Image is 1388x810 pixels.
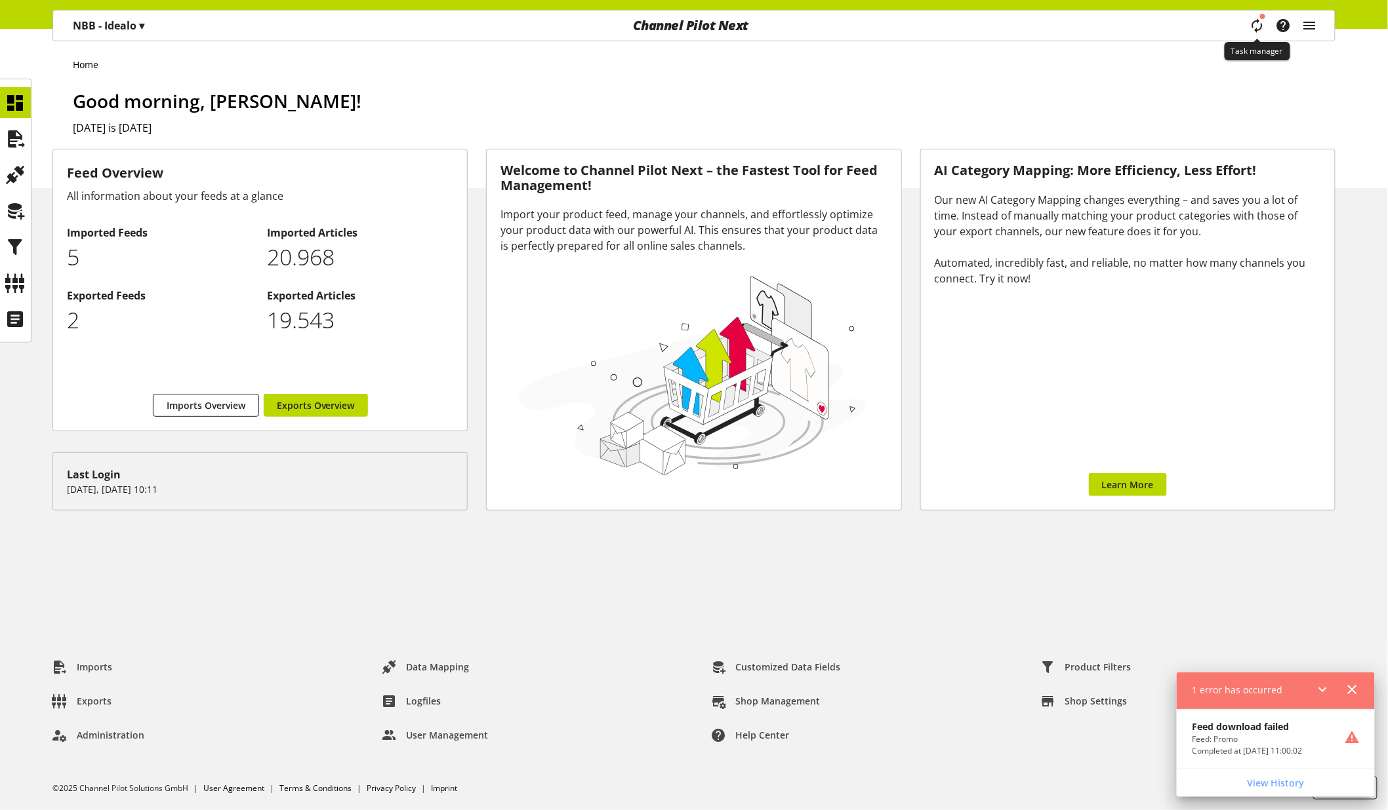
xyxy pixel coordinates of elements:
a: Administration [42,723,155,747]
span: Help center [736,728,790,742]
span: Good morning, [PERSON_NAME]! [73,88,361,113]
p: 2 [67,303,253,337]
h2: Imported Articles [267,225,453,241]
a: Product Filters [1031,655,1142,679]
span: Shop Management [736,694,821,708]
span: Product Filters [1065,660,1132,674]
div: Import your product feed, manage your channels, and effortlessly optimize your product data with ... [500,206,887,254]
span: Exports Overview [277,398,355,412]
a: Imports Overview [153,394,259,417]
span: Logfiles [406,694,441,708]
a: Imprint [431,782,457,794]
img: 78e1b9dcff1e8392d83655fcfc870417.svg [514,270,870,480]
a: Exports Overview [264,394,368,417]
a: View History [1179,771,1372,794]
p: Feed download failed [1193,720,1303,733]
li: ©2025 Channel Pilot Solutions GmbH [52,782,203,794]
a: Privacy Policy [367,782,416,794]
p: 19543 [267,303,453,337]
a: Customized Data Fields [701,655,851,679]
p: Completed at Aug 12, 2025, 11:00:02 [1193,745,1303,757]
a: Feed download failedFeed: PromoCompleted at [DATE] 11:00:02 [1177,709,1375,767]
span: ▾ [139,18,144,33]
nav: main navigation [52,10,1336,41]
h2: Imported Feeds [67,225,253,241]
h3: Welcome to Channel Pilot Next – the Fastest Tool for Feed Management! [500,163,887,193]
a: Terms & Conditions [279,782,352,794]
span: User Management [406,728,488,742]
span: Imports Overview [167,398,245,412]
span: Customized Data Fields [736,660,841,674]
div: Task manager [1225,42,1290,60]
a: Logfiles [371,689,451,713]
span: Exports [77,694,112,708]
p: NBB - Idealo [73,18,144,33]
p: Feed: Promo [1193,733,1303,745]
span: Learn More [1102,478,1154,492]
a: User Management [371,723,499,747]
p: 5 [67,241,253,274]
a: Data Mapping [371,655,480,679]
span: Shop Settings [1065,694,1128,708]
span: Imports [77,660,112,674]
a: Shop Management [701,689,831,713]
a: Help center [701,723,800,747]
h3: Feed Overview [67,163,453,183]
p: [DATE], [DATE] 10:11 [67,482,453,496]
span: Administration [77,728,144,742]
p: 20968 [267,241,453,274]
span: 1 error has occurred [1193,684,1283,696]
a: Exports [42,689,122,713]
h2: [DATE] is [DATE] [73,120,1336,136]
div: All information about your feeds at a glance [67,188,453,204]
a: Learn More [1089,473,1167,496]
span: View History [1248,776,1305,790]
h3: AI Category Mapping: More Efficiency, Less Effort! [935,163,1321,178]
div: Last Login [67,467,453,482]
a: User Agreement [203,782,264,794]
h2: Exported Articles [267,288,453,303]
a: Shop Settings [1031,689,1138,713]
div: Our new AI Category Mapping changes everything – and saves you a lot of time. Instead of manually... [935,192,1321,286]
a: Imports [42,655,123,679]
h2: Exported Feeds [67,288,253,303]
span: Data Mapping [406,660,469,674]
